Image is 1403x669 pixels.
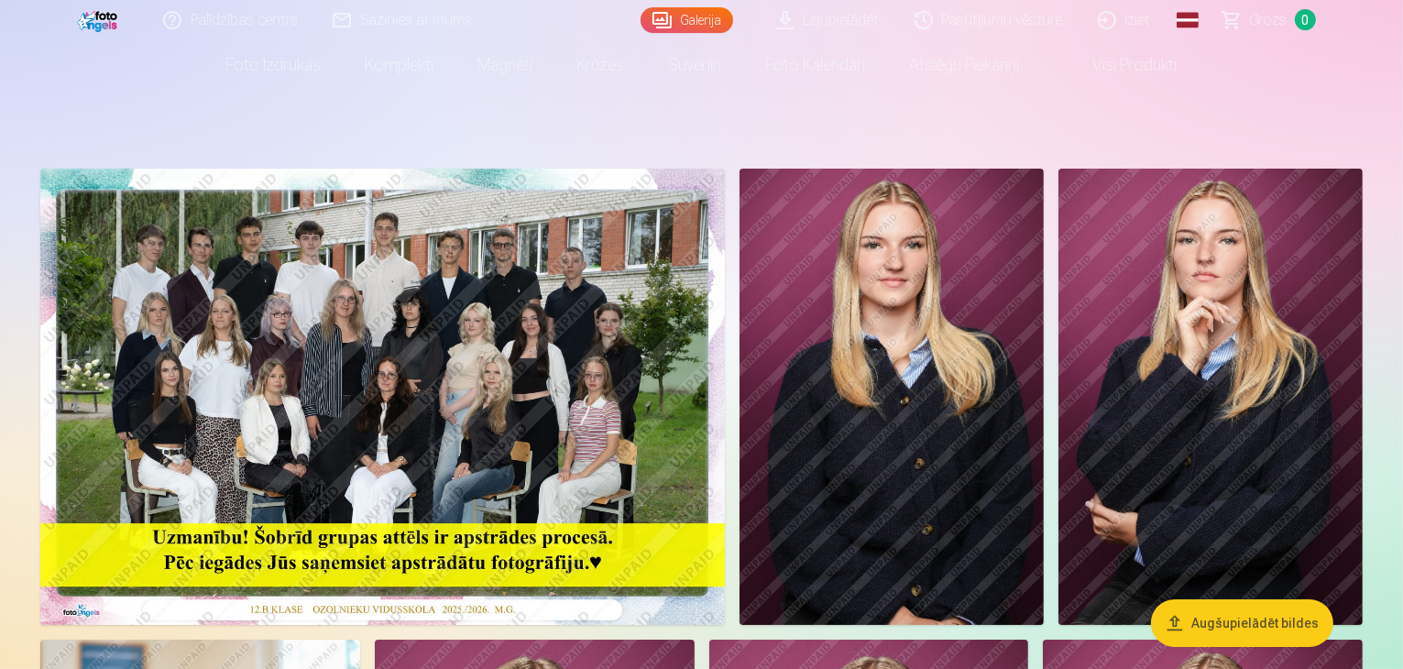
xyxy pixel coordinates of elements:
[204,39,344,91] a: Foto izdrukas
[744,39,888,91] a: Foto kalendāri
[1151,599,1333,647] button: Augšupielādēt bildes
[647,39,744,91] a: Suvenīri
[456,39,555,91] a: Magnēti
[344,39,456,91] a: Komplekti
[1042,39,1200,91] a: Visi produkti
[77,7,122,32] img: /fa1
[641,7,733,33] a: Galerija
[555,39,647,91] a: Krūzes
[888,39,1042,91] a: Atslēgu piekariņi
[1250,9,1288,31] span: Grozs
[1295,9,1316,30] span: 0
